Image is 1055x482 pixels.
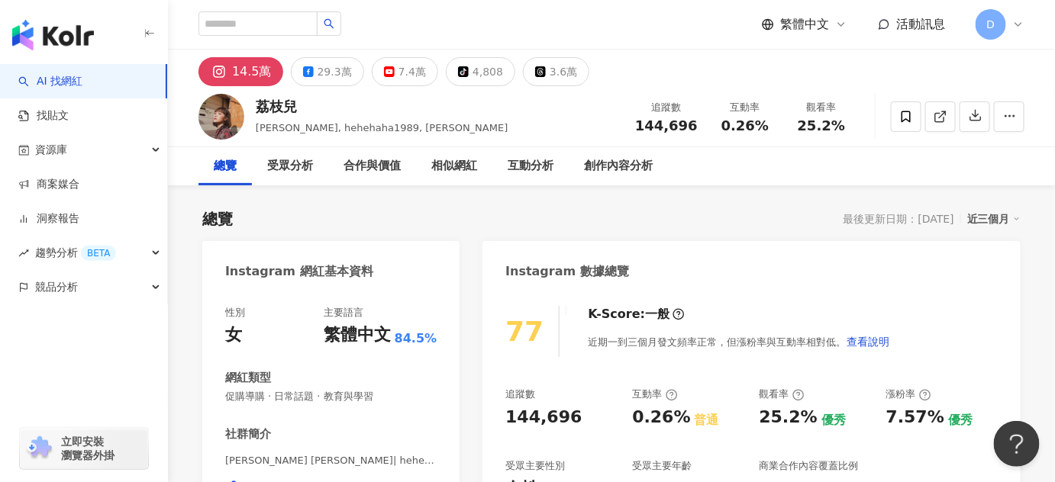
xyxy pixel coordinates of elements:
span: 84.5% [395,330,437,347]
div: 觀看率 [760,387,805,401]
div: 受眾主要性別 [505,459,565,473]
span: search [324,18,334,29]
div: 優秀 [948,412,973,429]
div: 近三個月 [967,209,1021,229]
div: 互動率 [632,387,677,401]
span: 0.26% [721,118,769,133]
div: 網紅類型 [225,370,271,386]
span: 144,696 [635,117,698,133]
div: 7.57% [886,406,944,429]
div: 主要語言 [324,306,363,320]
div: 77 [505,316,544,347]
button: 14.5萬 [198,57,283,86]
span: D [987,16,995,33]
div: 繁體中文 [324,323,391,347]
div: 0.26% [632,406,690,429]
div: 漲粉率 [886,387,931,401]
div: 合作與價值 [344,157,401,175]
div: 近期一到三個月發文頻率正常，但漲粉率與互動率相對低。 [588,326,890,357]
button: 29.3萬 [291,57,364,86]
div: 追蹤數 [505,387,535,401]
div: 觀看率 [792,100,850,115]
span: 趨勢分析 [35,236,116,270]
span: 競品分析 [35,270,78,304]
div: 總覽 [214,157,237,175]
div: 14.5萬 [232,61,272,82]
div: 總覽 [202,208,233,230]
div: 商業合作內容覆蓋比例 [760,459,859,473]
button: 查看說明 [846,326,890,357]
div: Instagram 數據總覽 [505,263,629,280]
a: 洞察報告 [18,211,79,227]
span: 資源庫 [35,133,67,167]
span: 繁體中文 [780,16,829,33]
img: logo [12,20,94,50]
span: 立即安裝 瀏覽器外掛 [61,435,115,462]
div: 最後更新日期：[DATE] [844,213,954,225]
iframe: Help Scout Beacon - Open [994,421,1040,467]
div: 一般 [645,306,669,323]
div: 互動率 [716,100,774,115]
div: 創作內容分析 [584,157,653,175]
a: chrome extension立即安裝 瀏覽器外掛 [20,428,148,469]
button: 4,808 [446,57,515,86]
div: 3.6萬 [550,61,577,82]
span: [PERSON_NAME] [PERSON_NAME]| hehehaha1989 [225,454,437,468]
div: 7.4萬 [398,61,426,82]
div: 追蹤數 [635,100,698,115]
div: 互動分析 [508,157,553,175]
div: 優秀 [821,412,846,429]
div: 4,808 [473,61,503,82]
div: 29.3萬 [318,61,352,82]
div: 性別 [225,306,245,320]
div: Instagram 網紅基本資料 [225,263,373,280]
div: 女 [225,323,242,347]
div: 社群簡介 [225,426,271,442]
a: 找貼文 [18,108,69,124]
button: 7.4萬 [372,57,438,86]
div: BETA [81,246,116,261]
span: rise [18,248,29,259]
span: 25.2% [798,118,845,133]
span: [PERSON_NAME], hehehaha1989, [PERSON_NAME] [256,122,508,133]
div: 相似網紅 [431,157,477,175]
div: 25.2% [760,406,818,429]
div: 144,696 [505,406,582,429]
span: 查看說明 [847,336,889,348]
span: 促購導購 · 日常話題 · 教育與學習 [225,390,437,403]
img: chrome extension [24,436,54,461]
img: KOL Avatar [198,94,244,140]
div: K-Score : [588,306,685,323]
div: 受眾主要年齡 [632,459,692,473]
a: 商案媒合 [18,177,79,192]
div: 普通 [695,412,719,429]
div: 受眾分析 [267,157,313,175]
a: searchAI 找網紅 [18,74,82,89]
button: 3.6萬 [523,57,589,86]
span: 活動訊息 [896,17,945,31]
div: 荔枝兒 [256,97,508,116]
